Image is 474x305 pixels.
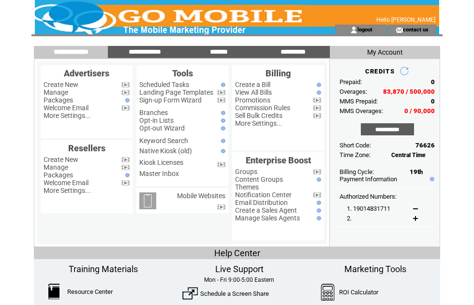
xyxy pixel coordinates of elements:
img: ResourceCenter.png [48,284,59,299]
span: 0 / 90,000 [404,107,435,115]
a: Packages [44,96,73,104]
a: Create a Bill [235,81,270,88]
img: help.gif [219,83,225,87]
a: Resource Center [67,288,113,295]
a: Mobile Websites [177,192,225,200]
img: video.png [313,105,321,111]
a: Packages [44,171,73,179]
span: Time Zone: [340,151,370,159]
span: 19th [410,168,423,175]
a: Payment Information [340,175,397,183]
a: Notification Center [235,191,292,199]
span: Training Materials [69,264,138,274]
span: Central Time [391,152,426,159]
img: video.png [121,180,130,186]
img: video.png [313,113,321,118]
img: video.png [121,90,130,95]
span: Overages: [340,88,367,95]
img: video.png [217,162,225,167]
a: Promotions [235,96,270,104]
img: help.gif [219,139,225,143]
img: account_icon.gif [350,26,357,34]
span: Marketing Tools [344,264,406,274]
img: video.png [121,165,130,170]
img: video.png [217,98,225,103]
a: Welcome Email [44,104,89,112]
span: 0 [431,78,435,86]
a: Themes [235,183,259,191]
a: Landing Page Templates [139,88,213,96]
a: Manage Sales Agents [235,214,300,222]
span: CREDITS [365,68,395,75]
img: help.gif [123,173,130,177]
a: Create New [44,81,78,88]
a: More Settings... [44,112,91,119]
a: Sell Bulk Credits [235,112,282,119]
a: Create a Sales Agent [235,206,297,214]
a: Opt-out Wizard [139,124,185,132]
img: contact_us_icon.gif [396,26,403,34]
img: help.gif [123,98,130,102]
img: help.gif [219,126,225,131]
a: Sign-up Form Wizard [139,96,202,104]
a: logout [357,26,372,32]
span: 0 [431,98,435,105]
span: Hello [PERSON_NAME] [376,16,435,23]
a: Email Distribution [235,199,288,206]
span: Authorized Numbers: [340,193,397,200]
a: Create New [44,156,78,163]
a: View All Bills [235,88,272,96]
img: help.gif [314,177,321,182]
a: contact us [403,26,429,32]
a: Manage [44,88,68,96]
a: Keyword Search [139,137,188,145]
span: Enterprise Boost [246,155,311,165]
img: video.png [121,82,130,87]
a: More Settings... [44,187,91,194]
a: Opt-in Lists [139,116,174,124]
a: Kiosk Licenses [139,159,183,166]
a: Welcome Email [44,179,89,187]
img: help.gif [314,90,321,95]
img: video.png [313,98,321,103]
span: 2. [347,215,352,222]
img: help.gif [428,177,434,181]
span: Billing [266,68,291,78]
span: Help Center [214,248,260,258]
a: Branches [139,109,168,116]
img: video.png [121,157,130,162]
img: video.png [121,105,130,111]
img: help.gif [219,111,225,115]
img: mobile-websites.png [139,192,156,209]
a: Schedule a Screen Share [200,290,269,297]
a: ROI Calculator [339,289,378,296]
span: Billing Cycle: [340,168,374,175]
span: Prepaid: [340,78,362,86]
img: video.png [217,90,225,95]
span: Short Code: [340,142,371,149]
img: video.png [313,192,321,198]
span: 1. 19014831711 [347,205,390,212]
span: MMS Overages: [340,107,383,115]
span: MMS Prepaid: [340,98,378,105]
a: Manage [44,163,68,171]
a: Master Inbox [139,170,179,177]
a: Native Kiosk (old) [139,147,192,155]
a: More Settings... [235,119,282,127]
span: 83,870 / 500,000 [383,88,435,95]
img: help.gif [314,201,321,205]
a: Scheduled Tasks [139,81,189,88]
span: Resellers [68,143,105,153]
img: Calculator.png [321,284,335,301]
a: Content Groups [235,175,283,183]
span: Tools [172,68,193,78]
img: help.gif [219,149,225,153]
span: Advertisers [64,68,109,78]
span: Mon - Fri 9:00-5:00 Eastern [204,276,274,283]
a: Commission Rules [235,104,290,112]
span: My Account [367,48,403,56]
img: help.gif [219,118,225,123]
img: video.png [217,204,225,210]
span: Live Support [215,264,264,274]
img: video.png [313,169,321,174]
